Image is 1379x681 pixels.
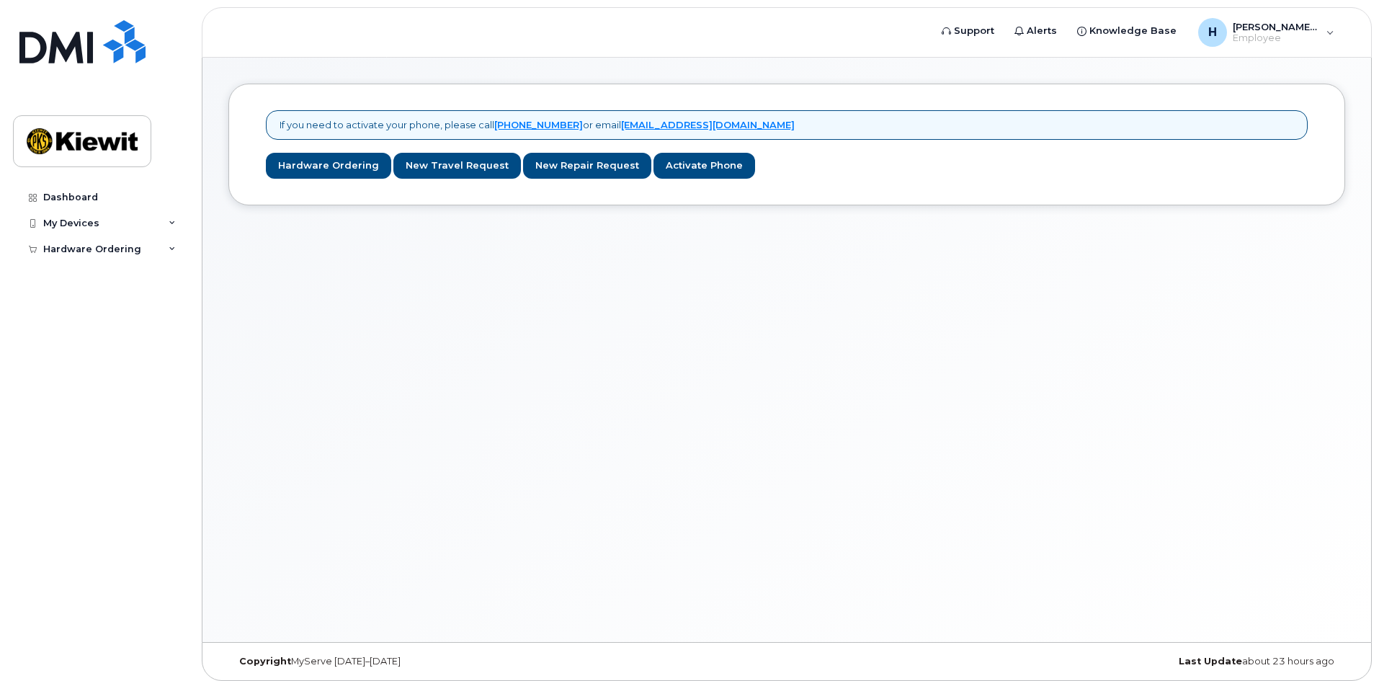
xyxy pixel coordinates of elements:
[280,118,795,132] p: If you need to activate your phone, please call or email
[621,119,795,130] a: [EMAIL_ADDRESS][DOMAIN_NAME]
[228,656,601,667] div: MyServe [DATE]–[DATE]
[973,656,1345,667] div: about 23 hours ago
[393,153,521,179] a: New Travel Request
[266,153,391,179] a: Hardware Ordering
[1179,656,1242,667] strong: Last Update
[653,153,755,179] a: Activate Phone
[494,119,583,130] a: [PHONE_NUMBER]
[239,656,291,667] strong: Copyright
[523,153,651,179] a: New Repair Request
